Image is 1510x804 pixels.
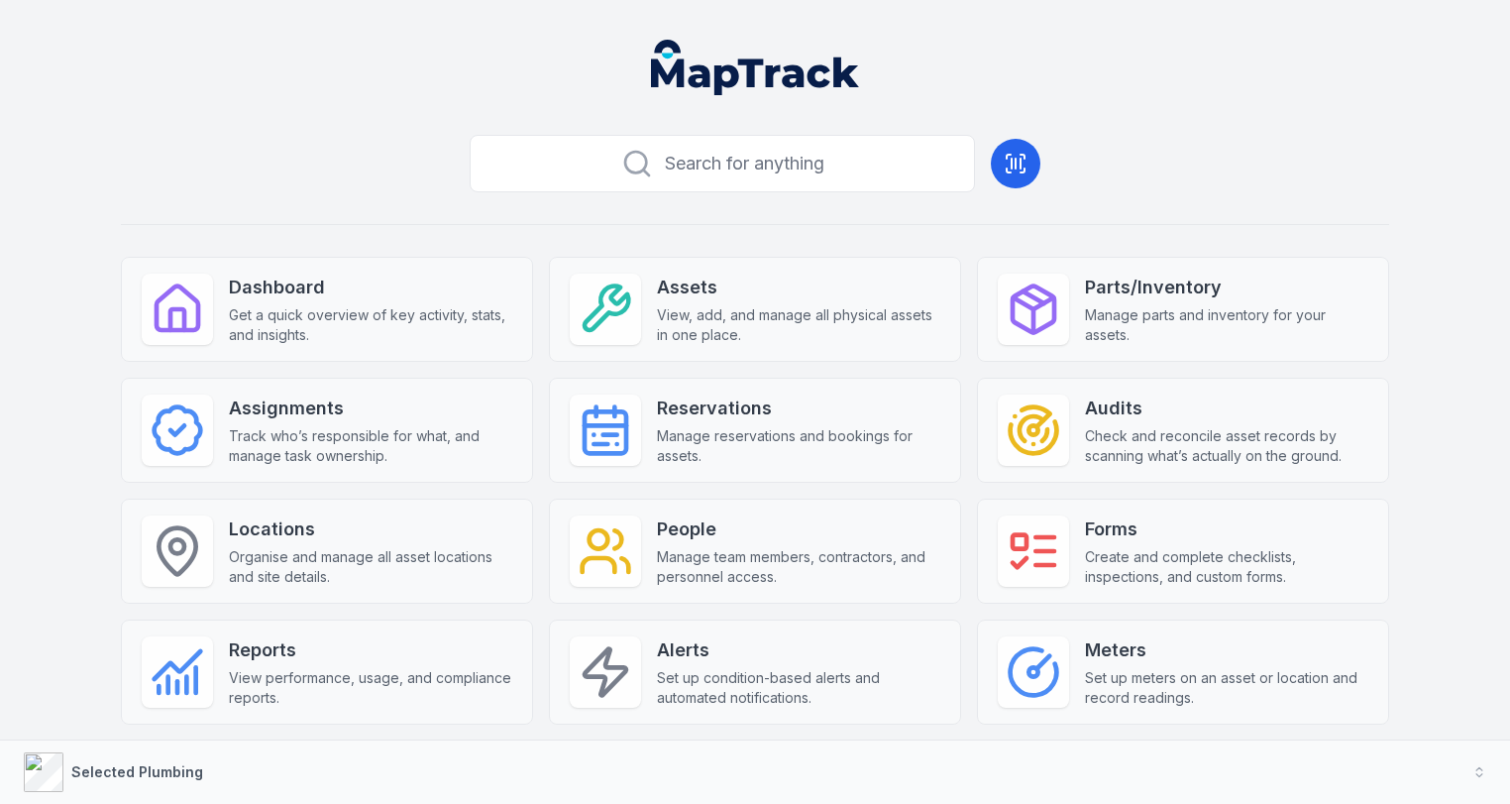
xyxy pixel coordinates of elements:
strong: Reports [229,636,512,664]
strong: Parts/Inventory [1085,274,1368,301]
a: ReportsView performance, usage, and compliance reports. [121,620,533,725]
a: DashboardGet a quick overview of key activity, stats, and insights. [121,257,533,362]
a: AssetsView, add, and manage all physical assets in one place. [549,257,961,362]
strong: Locations [229,516,512,543]
strong: Selected Plumbing [71,763,203,780]
strong: Meters [1085,636,1368,664]
span: Set up condition-based alerts and automated notifications. [657,668,940,708]
strong: Alerts [657,636,940,664]
span: Create and complete checklists, inspections, and custom forms. [1085,547,1368,587]
a: MetersSet up meters on an asset or location and record readings. [977,620,1389,725]
a: AssignmentsTrack who’s responsible for what, and manage task ownership. [121,378,533,483]
button: Search for anything [470,135,975,192]
span: View, add, and manage all physical assets in one place. [657,305,940,345]
strong: Dashboard [229,274,512,301]
span: Set up meters on an asset or location and record readings. [1085,668,1368,708]
strong: People [657,516,940,543]
a: LocationsOrganise and manage all asset locations and site details. [121,499,533,604]
strong: Forms [1085,516,1368,543]
a: ReservationsManage reservations and bookings for assets. [549,378,961,483]
span: View performance, usage, and compliance reports. [229,668,512,708]
strong: Reservations [657,395,940,422]
span: Manage team members, contractors, and personnel access. [657,547,940,587]
strong: Assets [657,274,940,301]
nav: Global [619,40,891,95]
a: Parts/InventoryManage parts and inventory for your assets. [977,257,1389,362]
a: AuditsCheck and reconcile asset records by scanning what’s actually on the ground. [977,378,1389,483]
strong: Audits [1085,395,1368,422]
span: Get a quick overview of key activity, stats, and insights. [229,305,512,345]
span: Manage parts and inventory for your assets. [1085,305,1368,345]
span: Check and reconcile asset records by scanning what’s actually on the ground. [1085,426,1368,466]
span: Organise and manage all asset locations and site details. [229,547,512,587]
span: Search for anything [665,150,824,177]
span: Manage reservations and bookings for assets. [657,426,940,466]
a: AlertsSet up condition-based alerts and automated notifications. [549,620,961,725]
a: FormsCreate and complete checklists, inspections, and custom forms. [977,499,1389,604]
span: Track who’s responsible for what, and manage task ownership. [229,426,512,466]
a: PeopleManage team members, contractors, and personnel access. [549,499,961,604]
strong: Assignments [229,395,512,422]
